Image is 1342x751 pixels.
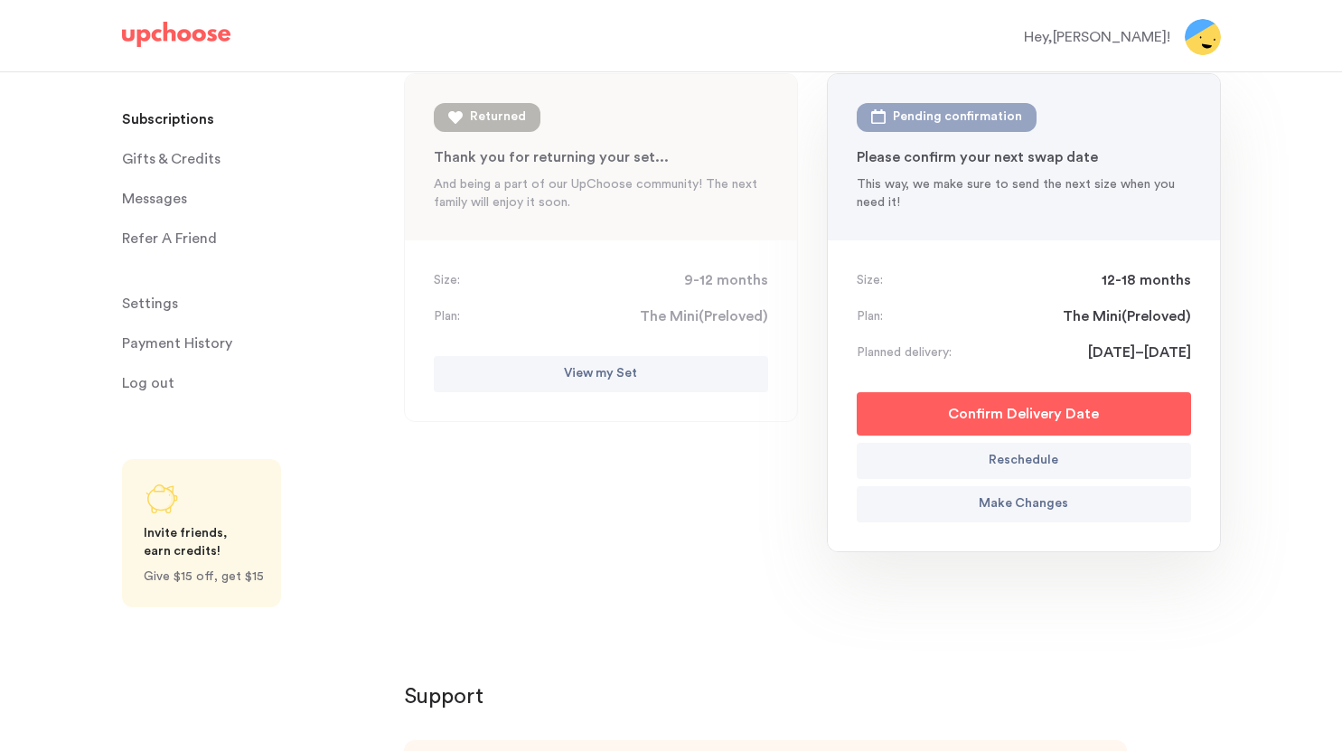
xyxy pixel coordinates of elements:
p: Confirm Delivery Date [948,403,1099,425]
p: Planned delivery: [857,343,952,361]
p: Support [404,682,1221,711]
a: UpChoose [122,22,230,55]
p: Refer A Friend [122,221,217,257]
div: Pending confirmation [893,107,1022,128]
button: Confirm Delivery Date [857,392,1191,436]
a: Share UpChoose [122,459,281,607]
span: Settings [122,286,178,322]
p: View my Set [564,363,637,385]
p: Plan: [434,307,460,325]
span: The Mini ( Preloved ) [640,305,768,327]
p: Plan: [857,307,883,325]
span: 9-12 months [684,269,768,291]
a: Messages [122,181,382,217]
div: Hey, [PERSON_NAME] ! [1024,26,1170,48]
button: View my Set [434,356,768,392]
span: 12-18 months [1102,269,1191,291]
p: Payment History [122,325,232,361]
p: And being a part of our UpChoose community! The next family will enjoy it soon. [434,175,768,211]
div: Returned [470,107,526,128]
p: Size: [434,271,460,289]
img: UpChoose [122,22,230,47]
p: Reschedule [989,450,1058,472]
span: The Mini ( Preloved ) [1063,305,1191,327]
span: [DATE]–[DATE] [1088,342,1191,363]
p: Thank you for returning your set... [434,146,768,168]
p: Subscriptions [122,101,214,137]
a: Log out [122,365,382,401]
span: Log out [122,365,174,401]
a: Settings [122,286,382,322]
button: Make Changes [857,486,1191,522]
p: Make Changes [979,493,1068,515]
button: Reschedule [857,443,1191,479]
p: Please confirm your next swap date [857,146,1191,168]
span: Gifts & Credits [122,141,221,177]
a: Refer A Friend [122,221,382,257]
p: This way, we make sure to send the next size when you need it! [857,175,1191,211]
a: Payment History [122,325,382,361]
span: Messages [122,181,187,217]
p: Size: [857,271,883,289]
a: Gifts & Credits [122,141,382,177]
a: Subscriptions [122,101,382,137]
